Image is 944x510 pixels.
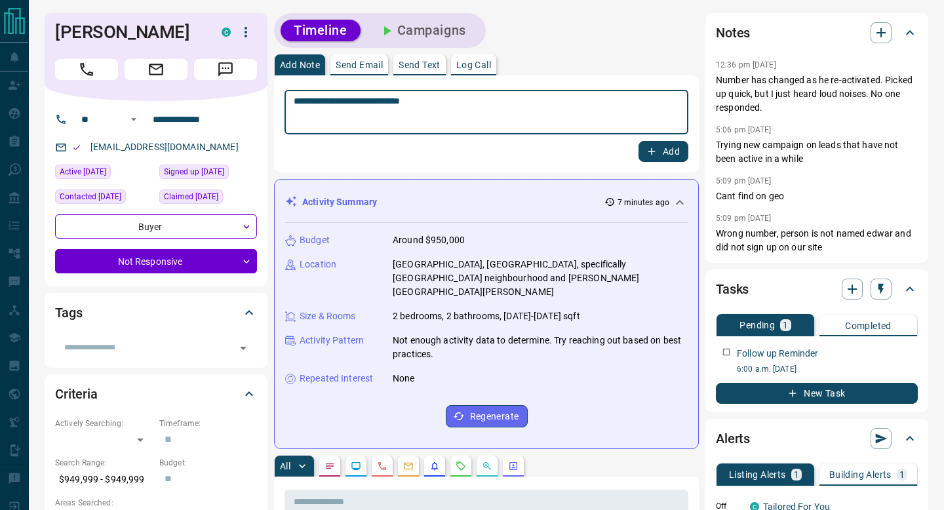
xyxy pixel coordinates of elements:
[639,141,688,162] button: Add
[716,176,772,186] p: 5:09 pm [DATE]
[222,28,231,37] div: condos.ca
[159,418,257,429] p: Timeframe:
[716,189,918,203] p: Cant find on geo
[716,214,772,223] p: 5:09 pm [DATE]
[716,428,750,449] h2: Alerts
[393,372,415,385] p: None
[716,273,918,305] div: Tasks
[393,233,465,247] p: Around $950,000
[716,125,772,134] p: 5:06 pm [DATE]
[716,22,750,43] h2: Notes
[159,165,257,183] div: Fri Mar 29 2024
[829,470,892,479] p: Building Alerts
[482,461,492,471] svg: Opportunities
[300,372,373,385] p: Repeated Interest
[716,60,776,69] p: 12:36 pm [DATE]
[55,457,153,469] p: Search Range:
[285,190,688,214] div: Activity Summary7 minutes ago
[159,457,257,469] p: Budget:
[55,383,98,404] h2: Criteria
[716,17,918,49] div: Notes
[300,309,356,323] p: Size & Rooms
[159,189,257,208] div: Fri Mar 29 2024
[716,383,918,404] button: New Task
[794,470,799,479] p: 1
[845,321,892,330] p: Completed
[393,309,580,323] p: 2 bedrooms, 2 bathrooms, [DATE]-[DATE] sqft
[300,334,364,347] p: Activity Pattern
[737,363,918,375] p: 6:00 a.m. [DATE]
[55,189,153,208] div: Tue Aug 19 2025
[377,461,387,471] svg: Calls
[446,405,528,427] button: Regenerate
[55,59,118,80] span: Call
[234,339,252,357] button: Open
[393,334,688,361] p: Not enough activity data to determine. Try reaching out based on best practices.
[280,60,320,69] p: Add Note
[399,60,441,69] p: Send Text
[126,111,142,127] button: Open
[55,469,153,490] p: $949,999 - $949,999
[737,347,818,361] p: Follow up Reminder
[716,423,918,454] div: Alerts
[55,249,257,273] div: Not Responsive
[351,461,361,471] svg: Lead Browsing Activity
[300,258,336,271] p: Location
[729,470,786,479] p: Listing Alerts
[324,461,335,471] svg: Notes
[716,227,918,254] p: Wrong number, person is not named edwar and did not sign up on our site
[60,165,106,178] span: Active [DATE]
[429,461,440,471] svg: Listing Alerts
[60,190,121,203] span: Contacted [DATE]
[164,165,224,178] span: Signed up [DATE]
[403,461,414,471] svg: Emails
[281,20,361,41] button: Timeline
[90,142,239,152] a: [EMAIL_ADDRESS][DOMAIN_NAME]
[302,195,377,209] p: Activity Summary
[55,22,202,43] h1: [PERSON_NAME]
[55,297,257,328] div: Tags
[716,138,918,166] p: Trying new campaign on leads that have not been active in a while
[55,378,257,410] div: Criteria
[716,279,749,300] h2: Tasks
[456,60,491,69] p: Log Call
[55,302,82,323] h2: Tags
[164,190,218,203] span: Claimed [DATE]
[55,214,257,239] div: Buyer
[783,321,788,330] p: 1
[72,143,81,152] svg: Email Valid
[899,470,905,479] p: 1
[618,197,669,208] p: 7 minutes ago
[194,59,257,80] span: Message
[336,60,383,69] p: Send Email
[300,233,330,247] p: Budget
[393,258,688,299] p: [GEOGRAPHIC_DATA], [GEOGRAPHIC_DATA], specifically [GEOGRAPHIC_DATA] neighbourhood and [PERSON_NA...
[55,418,153,429] p: Actively Searching:
[55,497,257,509] p: Areas Searched:
[125,59,187,80] span: Email
[456,461,466,471] svg: Requests
[55,165,153,183] div: Sat Sep 13 2025
[280,461,290,471] p: All
[508,461,519,471] svg: Agent Actions
[366,20,479,41] button: Campaigns
[739,321,775,330] p: Pending
[716,73,918,115] p: Number has changed as he re-activated. Picked up quick, but I just heard loud noises. No one resp...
